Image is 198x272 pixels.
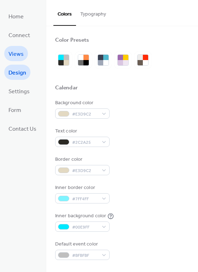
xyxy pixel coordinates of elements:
[4,8,28,24] a: Home
[8,30,30,41] span: Connect
[72,167,98,175] span: #E3D9C2
[8,11,24,22] span: Home
[55,156,108,163] div: Border color
[8,49,24,60] span: Views
[55,241,108,248] div: Default event color
[72,224,98,231] span: #00E9FF
[8,86,30,97] span: Settings
[4,27,34,42] a: Connect
[55,84,78,92] div: Calendar
[72,252,98,259] span: #BFBFBF
[4,65,30,80] a: Design
[55,184,108,191] div: Inner border color
[72,111,98,118] span: #E3D9C2
[55,212,106,220] div: Inner background color
[72,195,98,203] span: #7FF4FF
[8,67,26,78] span: Design
[55,128,108,135] div: Text color
[8,105,21,116] span: Form
[55,37,89,44] div: Color Presets
[4,121,41,136] a: Contact Us
[4,102,25,117] a: Form
[72,139,98,146] span: #2C2A25
[55,99,108,107] div: Background color
[4,83,34,99] a: Settings
[8,124,36,135] span: Contact Us
[4,46,28,61] a: Views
